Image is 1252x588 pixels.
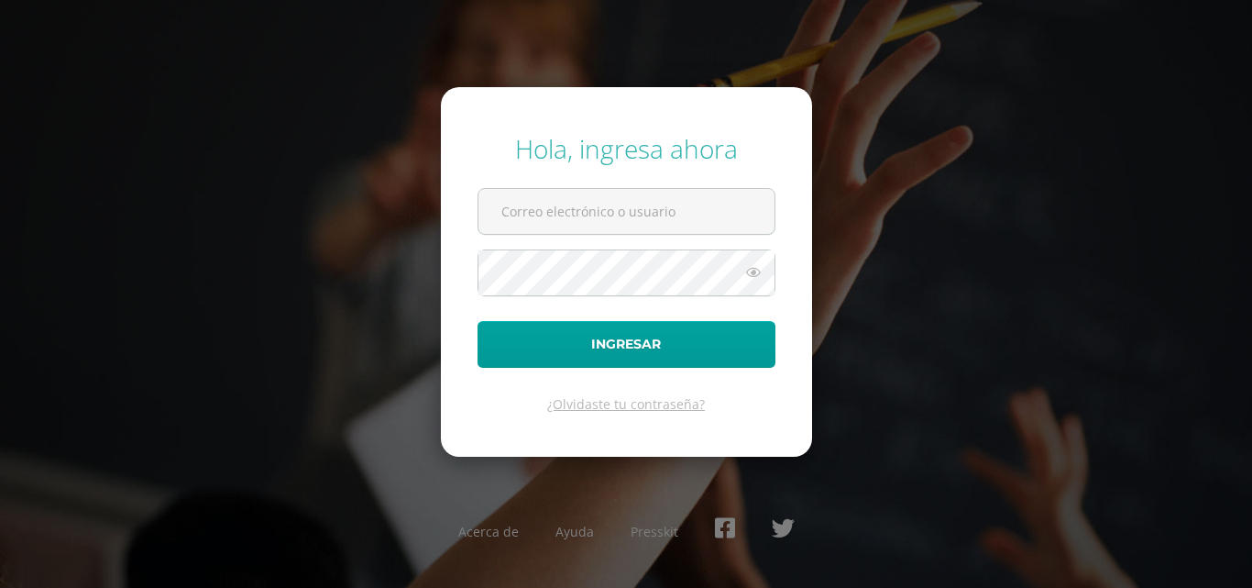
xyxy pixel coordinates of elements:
[478,131,775,166] div: Hola, ingresa ahora
[478,189,774,234] input: Correo electrónico o usuario
[478,321,775,368] button: Ingresar
[555,523,594,540] a: Ayuda
[631,523,678,540] a: Presskit
[547,395,705,413] a: ¿Olvidaste tu contraseña?
[458,523,519,540] a: Acerca de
